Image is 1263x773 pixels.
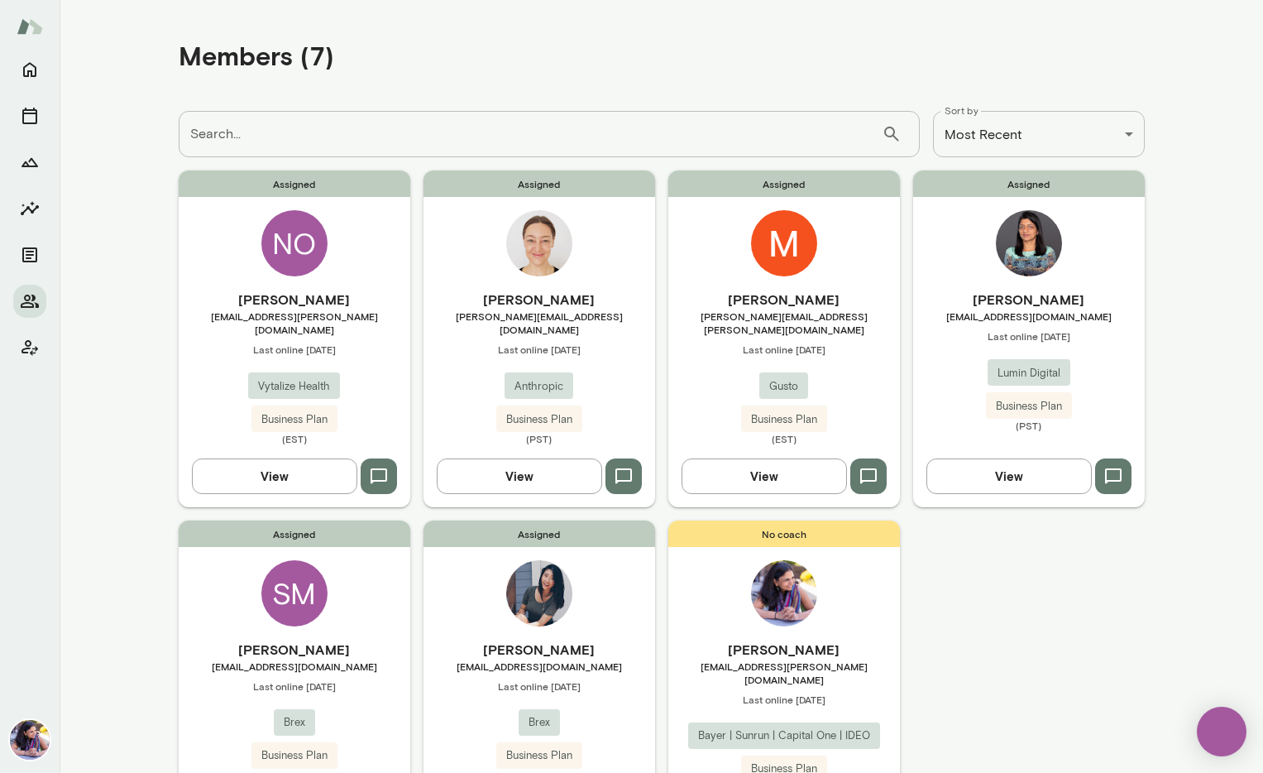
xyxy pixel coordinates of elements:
img: Jane Leibrock [506,210,572,276]
button: View [437,459,602,493]
span: Vytalize Health [248,378,340,395]
span: [EMAIL_ADDRESS][DOMAIN_NAME] [423,660,655,673]
span: Lumin Digital [988,365,1070,382]
div: Most Recent [933,111,1145,157]
img: Annie Xue [506,560,572,627]
h6: [PERSON_NAME] [423,640,655,660]
span: (PST) [913,419,1145,432]
span: Gusto [759,378,808,395]
span: Business Plan [251,411,337,428]
button: Documents [13,238,46,271]
img: Mento [17,11,43,42]
span: Assigned [179,170,410,197]
span: Assigned [423,170,655,197]
span: [EMAIL_ADDRESS][DOMAIN_NAME] [913,310,1145,323]
div: NO [261,210,328,276]
button: Insights [13,192,46,225]
h4: Members (7) [179,40,334,71]
button: View [926,459,1092,493]
span: Last online [DATE] [179,343,410,356]
h6: [PERSON_NAME] [179,290,410,310]
span: No coach [668,521,900,547]
button: View [682,459,847,493]
button: Sessions [13,99,46,132]
button: Home [13,53,46,86]
span: Brex [274,714,315,731]
h6: [PERSON_NAME] [179,640,410,660]
span: Assigned [668,170,900,197]
span: [EMAIL_ADDRESS][PERSON_NAME][DOMAIN_NAME] [179,310,410,336]
img: Mike Hardy [751,210,817,276]
span: Business Plan [496,747,582,764]
span: Last online [DATE] [423,343,655,356]
button: Members [13,285,46,318]
img: Aradhana Goel [10,720,50,760]
span: Last online [DATE] [668,693,900,706]
button: Client app [13,331,46,364]
span: (PST) [423,432,655,445]
span: [PERSON_NAME][EMAIL_ADDRESS][PERSON_NAME][DOMAIN_NAME] [668,310,900,336]
img: Aradhana Goel [751,560,817,627]
h6: [PERSON_NAME] [913,290,1145,310]
span: (EST) [668,432,900,445]
span: Last online [DATE] [179,679,410,693]
span: Business Plan [496,411,582,428]
button: Growth Plan [13,146,46,179]
span: Business Plan [251,747,337,764]
span: (EST) [179,432,410,445]
span: Anthropic [505,378,573,395]
span: [EMAIL_ADDRESS][PERSON_NAME][DOMAIN_NAME] [668,660,900,686]
span: Assigned [179,521,410,547]
span: Business Plan [741,411,827,428]
span: [EMAIL_ADDRESS][DOMAIN_NAME] [179,660,410,673]
span: Brex [519,714,560,731]
img: Bhavna Mittal [996,210,1062,276]
span: Last online [DATE] [423,679,655,693]
h6: [PERSON_NAME] [668,290,900,310]
h6: [PERSON_NAME] [668,640,900,660]
span: Assigned [913,170,1145,197]
span: Bayer | Sunrun | Capital One | IDEO [688,727,880,744]
span: Last online [DATE] [668,343,900,356]
div: SM [261,560,328,627]
span: Business Plan [986,398,1072,415]
span: Last online [DATE] [913,329,1145,343]
label: Sort by [945,103,978,118]
span: Assigned [423,521,655,547]
h6: [PERSON_NAME] [423,290,655,310]
button: View [192,459,357,493]
span: [PERSON_NAME][EMAIL_ADDRESS][DOMAIN_NAME] [423,310,655,336]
